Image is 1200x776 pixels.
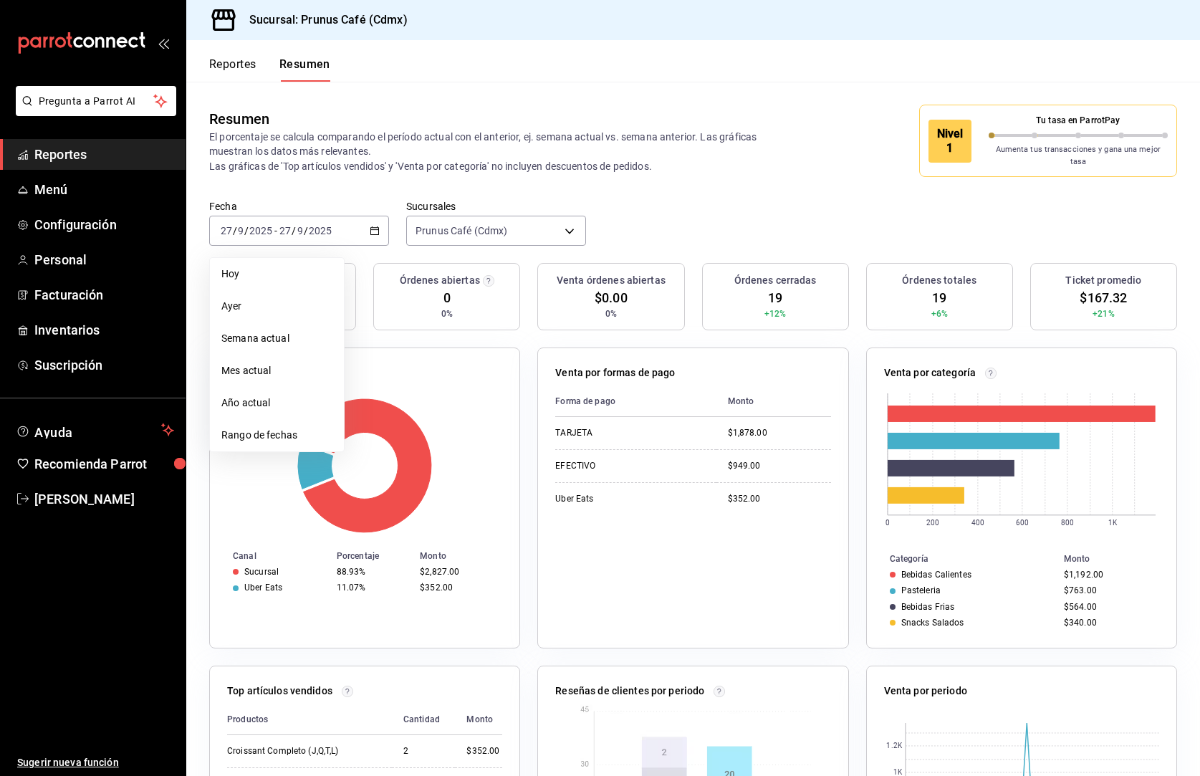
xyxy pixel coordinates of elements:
span: +12% [764,307,787,320]
p: Tu tasa en ParrotPay [989,114,1168,127]
span: $0.00 [595,288,628,307]
h3: Ticket promedio [1065,273,1141,288]
th: Monto [716,386,831,417]
span: [PERSON_NAME] [34,489,174,509]
div: 88.93% [337,567,408,577]
div: Pasteleria [901,585,941,595]
th: Porcentaje [331,548,414,564]
p: Venta por formas de pago [555,365,675,380]
span: / [233,225,237,236]
input: -- [220,225,233,236]
span: Rango de fechas [221,428,332,443]
div: Uber Eats [555,493,699,505]
input: ---- [308,225,332,236]
span: Mes actual [221,363,332,378]
span: Prunus Café (Cdmx) [416,224,507,238]
button: Reportes [209,57,256,82]
text: 1.2K [886,742,902,750]
div: $949.00 [728,460,831,472]
a: Pregunta a Parrot AI [10,104,176,119]
h3: Órdenes abiertas [400,273,480,288]
span: Hoy [221,267,332,282]
span: Recomienda Parrot [34,454,174,474]
p: Aumenta tus transacciones y gana una mejor tasa [989,144,1168,168]
span: / [292,225,296,236]
text: 1K [1108,519,1118,527]
div: Resumen [209,108,269,130]
input: -- [297,225,304,236]
input: -- [237,225,244,236]
div: Nivel 1 [928,120,971,163]
div: Bebidas Calientes [901,570,971,580]
div: 2 [403,745,443,757]
span: $167.32 [1080,288,1127,307]
span: Facturación [34,285,174,305]
p: El porcentaje se calcula comparando el período actual con el anterior, ej. semana actual vs. sema... [209,130,774,173]
button: Pregunta a Parrot AI [16,86,176,116]
div: navigation tabs [209,57,330,82]
span: - [274,225,277,236]
p: Reseñas de clientes por periodo [555,684,704,699]
div: Croissant Completo (J,Q,T,L) [227,745,370,757]
span: / [304,225,308,236]
span: 0% [441,307,453,320]
div: $352.00 [420,583,496,593]
span: Inventarios [34,320,174,340]
h3: Venta órdenes abiertas [557,273,666,288]
span: Semana actual [221,331,332,346]
button: Resumen [279,57,330,82]
text: 800 [1060,519,1073,527]
h3: Órdenes cerradas [734,273,817,288]
th: Forma de pago [555,386,716,417]
span: Año actual [221,396,332,411]
div: $340.00 [1064,618,1153,628]
div: 11.07% [337,583,408,593]
span: 0% [605,307,617,320]
input: ---- [249,225,273,236]
h3: Órdenes totales [902,273,976,288]
div: TARJETA [555,427,699,439]
text: 0 [885,519,890,527]
span: Reportes [34,145,174,164]
span: Pregunta a Parrot AI [39,94,154,109]
div: Snacks Salados [901,618,964,628]
h3: Sucursal: Prunus Café (Cdmx) [238,11,408,29]
span: 19 [768,288,782,307]
th: Monto [455,704,502,735]
th: Cantidad [392,704,455,735]
div: $564.00 [1064,602,1153,612]
text: 400 [971,519,984,527]
div: Uber Eats [244,583,282,593]
th: Productos [227,704,392,735]
p: Venta por periodo [884,684,967,699]
th: Monto [414,548,519,564]
p: Top artículos vendidos [227,684,332,699]
span: +21% [1093,307,1115,320]
text: 600 [1015,519,1028,527]
div: $352.00 [466,745,502,757]
span: Ayer [221,299,332,314]
span: Suscripción [34,355,174,375]
div: EFECTIVO [555,460,699,472]
label: Fecha [209,201,389,211]
p: Venta por categoría [884,365,976,380]
span: Menú [34,180,174,199]
span: / [244,225,249,236]
div: $352.00 [728,493,831,505]
span: Sugerir nueva función [17,755,174,770]
div: Sucursal [244,567,279,577]
span: Personal [34,250,174,269]
th: Categoría [867,551,1058,567]
button: open_drawer_menu [158,37,169,49]
div: Bebidas Frias [901,602,955,612]
span: Configuración [34,215,174,234]
input: -- [279,225,292,236]
span: Ayuda [34,421,155,439]
th: Canal [210,548,331,564]
span: 0 [443,288,451,307]
span: +6% [931,307,948,320]
span: 19 [932,288,946,307]
div: $2,827.00 [420,567,496,577]
div: $1,192.00 [1064,570,1153,580]
label: Sucursales [406,201,586,211]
